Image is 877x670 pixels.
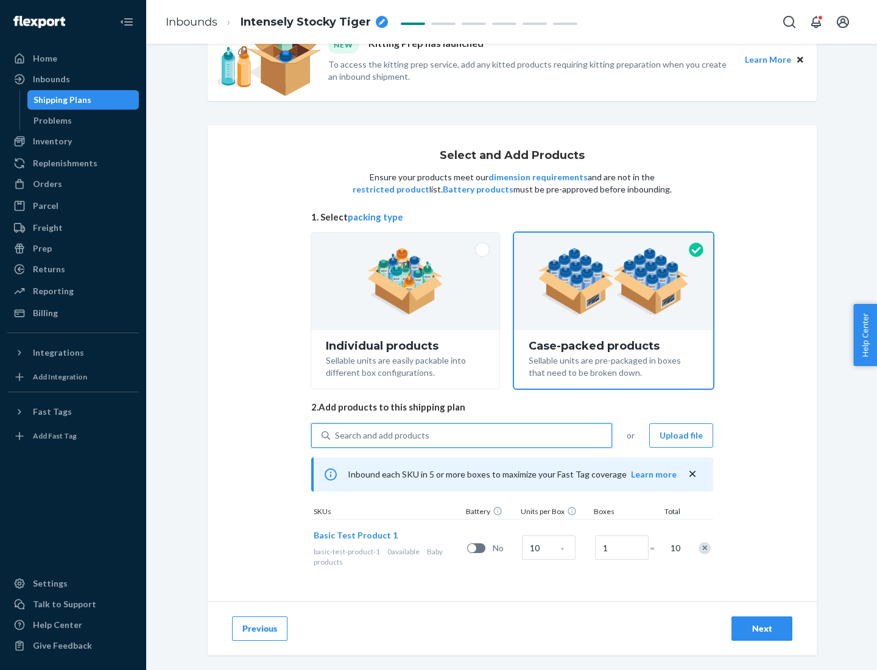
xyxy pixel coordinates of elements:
[33,135,72,147] div: Inventory
[33,598,96,610] div: Talk to Support
[804,10,828,34] button: Open notifications
[353,183,429,196] button: restricted product
[7,426,139,446] a: Add Fast Tag
[114,10,139,34] button: Close Navigation
[33,242,52,255] div: Prep
[33,406,72,418] div: Fast Tags
[7,69,139,89] a: Inbounds
[831,10,855,34] button: Open account menu
[731,616,792,641] button: Next
[7,49,139,68] a: Home
[33,431,77,441] div: Add Fast Tag
[166,15,217,29] a: Inbounds
[742,622,782,635] div: Next
[326,340,485,352] div: Individual products
[650,542,662,554] span: =
[33,94,91,106] div: Shipping Plans
[311,506,463,519] div: SKUs
[7,574,139,593] a: Settings
[33,222,63,234] div: Freight
[348,211,403,224] button: packing type
[328,37,359,53] div: NEW
[33,372,87,382] div: Add Integration
[7,196,139,216] a: Parcel
[649,423,713,448] button: Upload file
[328,58,734,83] p: To access the kitting prep service, add any kitted products requiring kitting preparation when yo...
[351,171,673,196] p: Ensure your products meet our and are not in the list. must be pre-approved before inbounding.
[33,52,57,65] div: Home
[368,37,484,53] p: Kitting Prep has launched
[33,619,82,631] div: Help Center
[627,429,635,442] span: or
[591,506,652,519] div: Boxes
[311,457,713,492] div: Inbound each SKU in 5 or more boxes to maximize your Fast Tag coverage
[33,178,62,190] div: Orders
[518,506,591,519] div: Units per Box
[33,200,58,212] div: Parcel
[595,535,649,560] input: Number of boxes
[33,347,84,359] div: Integrations
[7,153,139,173] a: Replenishments
[7,636,139,655] button: Give Feedback
[33,263,65,275] div: Returns
[7,239,139,258] a: Prep
[7,132,139,151] a: Inventory
[745,53,791,66] button: Learn More
[443,183,513,196] button: Battery products
[314,530,398,540] span: Basic Test Product 1
[33,115,72,127] div: Problems
[33,285,74,297] div: Reporting
[794,53,807,66] button: Close
[33,307,58,319] div: Billing
[27,90,139,110] a: Shipping Plans
[538,248,689,315] img: case-pack.59cecea509d18c883b923b81aeac6d0b.png
[33,157,97,169] div: Replenishments
[529,340,699,352] div: Case-packed products
[652,506,683,519] div: Total
[686,468,699,481] button: close
[33,640,92,652] div: Give Feedback
[232,616,287,641] button: Previous
[777,10,801,34] button: Open Search Box
[13,16,65,28] img: Flexport logo
[314,529,398,541] button: Basic Test Product 1
[522,535,576,560] input: Case Quantity
[7,218,139,238] a: Freight
[7,343,139,362] button: Integrations
[7,615,139,635] a: Help Center
[7,594,139,614] a: Talk to Support
[387,547,420,556] span: 0 available
[7,281,139,301] a: Reporting
[631,468,677,481] button: Learn more
[241,15,371,30] span: Intensely Stocky Tiger
[440,150,585,162] h1: Select and Add Products
[33,577,68,590] div: Settings
[7,174,139,194] a: Orders
[311,401,713,414] span: 2. Add products to this shipping plan
[7,367,139,387] a: Add Integration
[7,402,139,421] button: Fast Tags
[311,211,713,224] span: 1. Select
[33,73,70,85] div: Inbounds
[335,429,429,442] div: Search and add products
[488,171,588,183] button: dimension requirements
[27,111,139,130] a: Problems
[7,259,139,279] a: Returns
[463,506,518,519] div: Battery
[853,304,877,366] button: Help Center
[493,542,517,554] span: No
[668,542,680,554] span: 10
[529,352,699,379] div: Sellable units are pre-packaged in boxes that need to be broken down.
[699,542,711,554] div: Remove Item
[314,546,462,567] div: Baby products
[7,303,139,323] a: Billing
[156,4,398,40] ol: breadcrumbs
[314,547,380,556] span: basic-test-product-1
[367,248,443,315] img: individual-pack.facf35554cb0f1810c75b2bd6df2d64e.png
[326,352,485,379] div: Sellable units are easily packable into different box configurations.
